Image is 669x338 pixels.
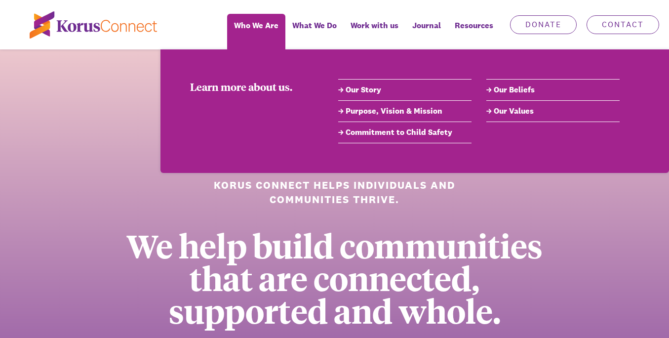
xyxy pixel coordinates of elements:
[351,18,398,33] span: Work with us
[30,11,157,39] img: korus-connect%2Fc5177985-88d5-491d-9cd7-4a1febad1357_logo.svg
[190,79,309,94] div: Learn more about us.
[108,229,561,327] div: We help build communities that are connected, supported and whole.
[510,15,577,34] a: Donate
[486,84,620,96] a: Our Beliefs
[338,84,472,96] a: Our Story
[234,18,278,33] span: Who We Are
[587,15,659,34] a: Contact
[285,14,344,49] a: What We Do
[486,105,620,117] a: Our Values
[227,14,285,49] a: Who We Are
[448,14,500,49] div: Resources
[292,18,337,33] span: What We Do
[344,14,405,49] a: Work with us
[405,14,448,49] a: Journal
[338,105,472,117] a: Purpose, Vision & Mission
[186,178,483,207] h1: Korus Connect helps individuals and communities thrive.
[338,127,472,138] a: Commitment to Child Safety
[412,18,441,33] span: Journal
